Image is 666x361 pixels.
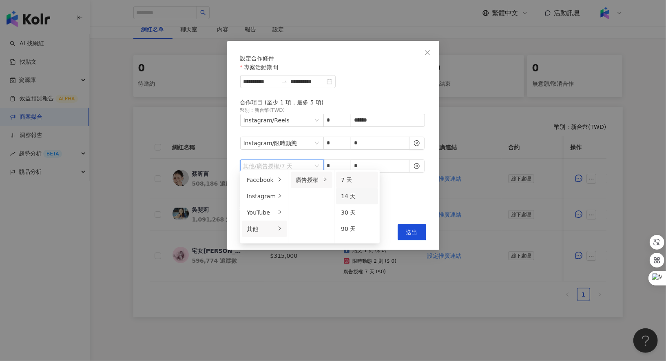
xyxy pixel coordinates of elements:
[277,210,282,215] span: right
[398,224,426,240] button: 送出
[242,221,287,237] li: 其他
[277,177,282,182] span: right
[242,188,287,204] li: Instagram
[296,175,321,184] div: 廣告授權
[323,177,327,182] span: right
[247,208,276,217] div: YouTube
[419,44,436,61] button: Close
[414,140,420,146] span: close-circle
[243,114,321,126] span: Instagram /
[243,77,278,86] input: 專案活動期間
[274,117,290,124] span: Reels
[277,193,282,198] span: right
[406,229,418,235] span: 送出
[247,224,276,233] div: 其他
[242,172,287,188] li: Facebook
[243,160,321,172] span: 其他 / 廣告授權 /
[281,163,292,169] span: 7 天
[240,107,285,114] div: 幣別 ： 新台幣 ( TWD )
[291,172,332,188] li: 廣告授權
[274,140,297,146] span: 限時動態
[247,175,276,184] div: Facebook
[277,226,282,231] span: right
[341,209,356,216] span: 30 天
[341,193,356,199] span: 14 天
[281,78,288,85] span: swap-right
[240,63,284,72] label: 專案活動期間
[341,177,352,183] span: 7 天
[240,54,426,63] div: 設定合作條件
[247,192,276,201] div: Instagram
[243,137,321,149] span: Instagram /
[242,204,287,221] li: YouTube
[240,98,426,107] div: 合作項目 (至少 1 項，最多 5 項)
[341,226,356,232] span: 90 天
[414,163,420,169] span: close-circle
[424,49,431,56] span: close
[281,78,288,85] span: to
